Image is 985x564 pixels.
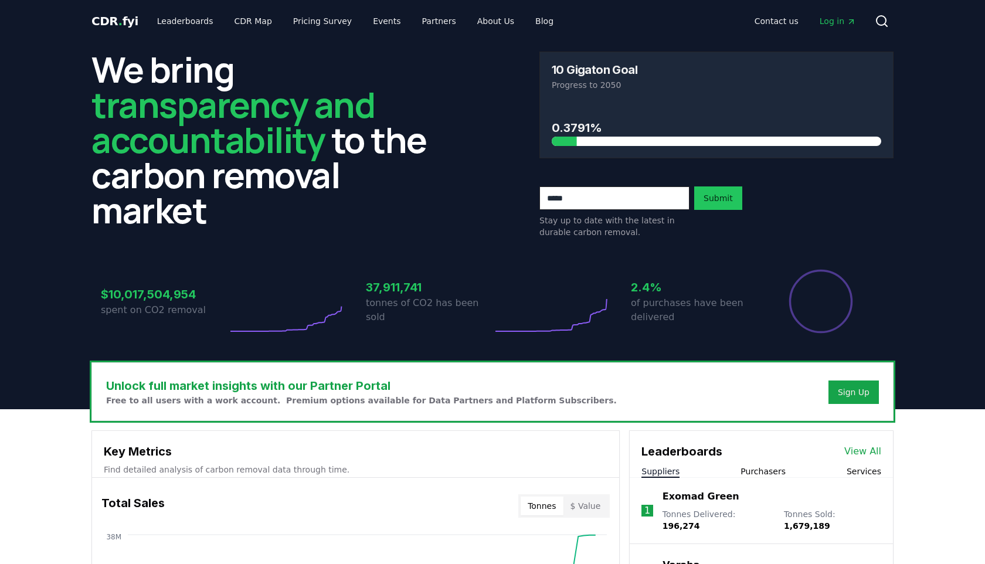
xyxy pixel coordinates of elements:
a: Exomad Green [663,490,739,504]
h3: $10,017,504,954 [101,286,227,303]
span: Log in [820,15,856,27]
a: Leaderboards [148,11,223,32]
p: tonnes of CO2 has been sold [366,296,492,324]
span: 1,679,189 [784,521,830,531]
button: Sign Up [828,380,879,404]
a: Contact us [745,11,808,32]
button: $ Value [563,497,608,515]
p: Stay up to date with the latest in durable carbon removal. [539,215,689,238]
h3: 10 Gigaton Goal [552,64,637,76]
a: Log in [810,11,865,32]
button: Submit [694,186,742,210]
h3: Key Metrics [104,443,607,460]
button: Services [847,466,881,477]
h3: Leaderboards [641,443,722,460]
p: 1 [644,504,650,518]
nav: Main [745,11,865,32]
p: Tonnes Sold : [784,508,881,532]
h3: 37,911,741 [366,278,492,296]
span: CDR fyi [91,14,138,28]
p: of purchases have been delivered [631,296,758,324]
nav: Main [148,11,563,32]
button: Purchasers [741,466,786,477]
a: Pricing Survey [284,11,361,32]
a: Sign Up [838,386,869,398]
div: Percentage of sales delivered [788,269,854,334]
p: spent on CO2 removal [101,303,227,317]
a: Partners [413,11,466,32]
tspan: 38M [106,533,121,541]
a: CDR.fyi [91,13,138,29]
span: transparency and accountability [91,80,375,164]
h2: We bring to the carbon removal market [91,52,446,227]
a: Blog [526,11,563,32]
h3: Unlock full market insights with our Partner Portal [106,377,617,395]
h3: 2.4% [631,278,758,296]
h3: Total Sales [101,494,165,518]
p: Tonnes Delivered : [663,508,772,532]
span: 196,274 [663,521,700,531]
a: About Us [468,11,524,32]
a: CDR Map [225,11,281,32]
a: View All [844,444,881,458]
button: Tonnes [521,497,563,515]
a: Events [364,11,410,32]
p: Free to all users with a work account. Premium options available for Data Partners and Platform S... [106,395,617,406]
p: Find detailed analysis of carbon removal data through time. [104,464,607,475]
h3: 0.3791% [552,119,881,137]
p: Progress to 2050 [552,79,881,91]
span: . [118,14,123,28]
button: Suppliers [641,466,680,477]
